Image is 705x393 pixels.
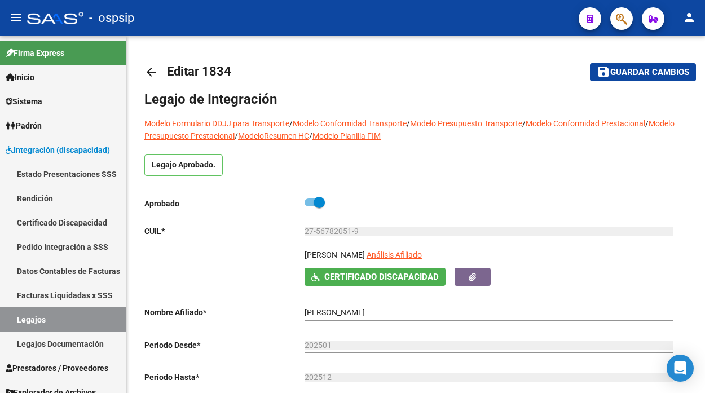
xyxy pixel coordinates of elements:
p: CUIL [144,225,305,237]
span: Integración (discapacidad) [6,144,110,156]
button: Guardar cambios [590,63,696,81]
span: Prestadores / Proveedores [6,362,108,374]
span: Firma Express [6,47,64,59]
a: Modelo Conformidad Transporte [293,119,407,128]
a: Modelo Planilla FIM [312,131,381,140]
h1: Legajo de Integración [144,90,687,108]
span: Sistema [6,95,42,108]
mat-icon: person [682,11,696,24]
p: Periodo Hasta [144,371,305,383]
a: Modelo Formulario DDJJ para Transporte [144,119,289,128]
span: Certificado Discapacidad [324,272,439,282]
mat-icon: arrow_back [144,65,158,79]
p: Aprobado [144,197,305,210]
mat-icon: save [597,65,610,78]
span: Guardar cambios [610,68,689,78]
p: [PERSON_NAME] [305,249,365,261]
span: - ospsip [89,6,134,30]
p: Legajo Aprobado. [144,154,223,176]
a: ModeloResumen HC [238,131,309,140]
span: Inicio [6,71,34,83]
span: Editar 1834 [167,64,231,78]
a: Modelo Presupuesto Transporte [410,119,522,128]
p: Periodo Desde [144,339,305,351]
p: Nombre Afiliado [144,306,305,319]
div: Open Intercom Messenger [667,355,694,382]
span: Análisis Afiliado [367,250,422,259]
a: Modelo Conformidad Prestacional [526,119,645,128]
button: Certificado Discapacidad [305,268,446,285]
mat-icon: menu [9,11,23,24]
span: Padrón [6,120,42,132]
